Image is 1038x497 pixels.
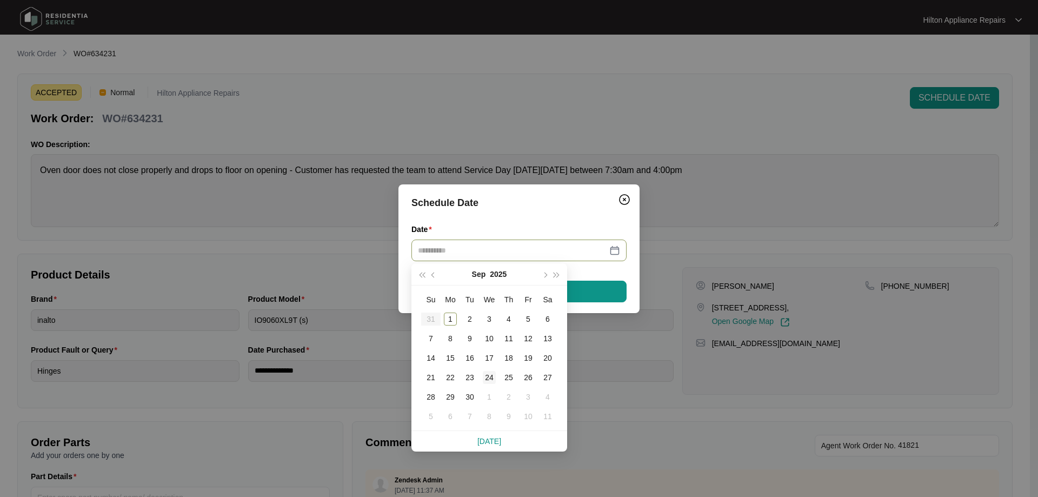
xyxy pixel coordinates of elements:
div: 26 [522,371,535,384]
td: 2025-09-06 [538,309,557,329]
th: Tu [460,290,480,309]
td: 2025-09-23 [460,368,480,387]
td: 2025-09-21 [421,368,441,387]
div: 28 [424,390,437,403]
th: Mo [441,290,460,309]
div: 29 [444,390,457,403]
td: 2025-09-04 [499,309,518,329]
div: 18 [502,352,515,365]
td: 2025-09-05 [518,309,538,329]
td: 2025-10-08 [480,407,499,426]
div: 2 [463,313,476,326]
td: 2025-09-01 [441,309,460,329]
div: 5 [424,410,437,423]
div: 24 [483,371,496,384]
td: 2025-09-16 [460,348,480,368]
td: 2025-09-10 [480,329,499,348]
td: 2025-09-29 [441,387,460,407]
div: 8 [483,410,496,423]
div: 25 [502,371,515,384]
div: 9 [463,332,476,345]
button: 2025 [490,263,507,285]
div: 5 [522,313,535,326]
button: Sep [472,263,486,285]
img: closeCircle [618,193,631,206]
div: 7 [424,332,437,345]
div: 14 [424,352,437,365]
th: We [480,290,499,309]
div: 12 [522,332,535,345]
td: 2025-10-05 [421,407,441,426]
div: 23 [463,371,476,384]
div: 10 [483,332,496,345]
div: 9 [502,410,515,423]
div: 30 [463,390,476,403]
td: 2025-10-11 [538,407,557,426]
td: 2025-09-09 [460,329,480,348]
td: 2025-09-20 [538,348,557,368]
td: 2025-09-28 [421,387,441,407]
div: 17 [483,352,496,365]
div: 7 [463,410,476,423]
div: 6 [444,410,457,423]
div: 21 [424,371,437,384]
td: 2025-10-07 [460,407,480,426]
div: 19 [522,352,535,365]
td: 2025-09-22 [441,368,460,387]
td: 2025-10-04 [538,387,557,407]
div: 15 [444,352,457,365]
div: 4 [502,313,515,326]
button: Close [616,191,633,208]
td: 2025-09-18 [499,348,518,368]
td: 2025-09-25 [499,368,518,387]
th: Fr [518,290,538,309]
input: Date [418,244,607,256]
td: 2025-09-12 [518,329,538,348]
td: 2025-09-11 [499,329,518,348]
div: 16 [463,352,476,365]
div: 3 [522,390,535,403]
div: 11 [541,410,554,423]
div: 22 [444,371,457,384]
td: 2025-10-01 [480,387,499,407]
label: Date [411,224,436,235]
th: Th [499,290,518,309]
div: 2 [502,390,515,403]
td: 2025-09-13 [538,329,557,348]
div: 4 [541,390,554,403]
div: 3 [483,313,496,326]
div: 6 [541,313,554,326]
th: Sa [538,290,557,309]
div: 20 [541,352,554,365]
td: 2025-09-08 [441,329,460,348]
td: 2025-10-02 [499,387,518,407]
div: 27 [541,371,554,384]
div: 11 [502,332,515,345]
td: 2025-09-15 [441,348,460,368]
td: 2025-09-27 [538,368,557,387]
td: 2025-09-17 [480,348,499,368]
td: 2025-09-30 [460,387,480,407]
td: 2025-09-14 [421,348,441,368]
td: 2025-10-10 [518,407,538,426]
a: [DATE] [477,437,501,446]
div: 13 [541,332,554,345]
td: 2025-10-06 [441,407,460,426]
td: 2025-10-03 [518,387,538,407]
td: 2025-10-09 [499,407,518,426]
div: 10 [522,410,535,423]
td: 2025-09-26 [518,368,538,387]
td: 2025-09-24 [480,368,499,387]
td: 2025-09-02 [460,309,480,329]
div: Schedule Date [411,195,627,210]
div: 1 [444,313,457,326]
td: 2025-09-19 [518,348,538,368]
td: 2025-09-07 [421,329,441,348]
td: 2025-09-03 [480,309,499,329]
th: Su [421,290,441,309]
div: 1 [483,390,496,403]
div: 8 [444,332,457,345]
